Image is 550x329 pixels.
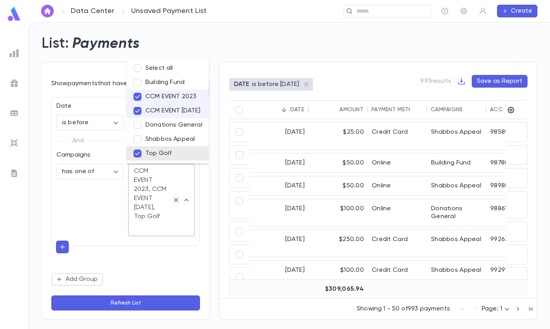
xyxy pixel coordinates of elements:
[52,97,195,110] div: Date
[41,35,69,52] h2: List:
[278,103,290,116] button: Sort
[427,199,486,226] div: Donations General
[57,164,123,179] div: has one of
[309,123,368,150] div: $25.00
[9,49,19,58] img: reports_grey.c525e4749d1bce6a11f5fe2a8de1b229.svg
[427,153,486,172] div: Building Fund
[52,146,195,159] div: Campaigns
[327,103,339,116] button: Sort
[72,135,84,146] p: And
[427,176,486,195] div: Shabbos Appeal
[486,153,542,172] div: 98780
[486,123,542,150] div: 98589
[229,78,313,91] div: DATEis before [DATE]
[431,107,463,113] div: Campaigns
[9,138,19,148] img: imports_grey.530a8a0e642e233f2baf0ef88e8c9fcb.svg
[126,104,209,118] li: CCM EVENT [DATE]
[420,77,451,85] p: 993 results
[234,80,250,88] p: DATE
[486,176,542,195] div: 98980
[181,194,192,206] button: Close
[131,7,207,15] p: Unsaved Payment List
[427,230,486,257] div: Shabbos Appeal
[51,273,103,286] button: Add Group
[62,168,94,175] span: has one of
[126,146,209,161] li: Top Golf
[249,230,309,257] div: [DATE]
[9,108,19,118] img: batches_grey.339ca447c9d9533ef1741baa751efc33.svg
[427,261,486,280] div: Shabbos Appeal
[249,176,309,195] div: [DATE]
[309,153,368,172] div: $50.00
[309,261,368,280] div: $100.00
[368,261,427,280] div: Credit Card
[126,75,209,90] li: Building Fund
[290,107,304,113] div: Date
[486,261,542,280] div: 99291
[368,123,427,150] div: Credit Card
[472,75,527,88] button: Save as Report
[309,280,368,299] div: $309,065.94
[249,153,309,172] div: [DATE]
[368,176,427,195] div: Online
[126,90,209,104] li: CCM EVENT 2023
[51,295,200,310] button: Refresh List
[482,303,512,315] div: Page: 1
[482,306,502,312] span: Page: 1
[71,7,114,15] a: Data Center
[486,230,542,257] div: 99263
[309,176,368,195] div: $50.00
[427,123,486,150] div: Shabbos Appeal
[134,167,168,221] div: CCM EVENT 2023, CCM EVENT [DATE], Top Golf
[497,5,537,17] button: Create
[126,132,209,146] li: Shabbos Appeal
[309,230,368,257] div: $250.00
[410,103,423,116] button: Sort
[357,305,450,313] p: Showing 1 - 50 of 993 payments
[126,118,209,132] li: Donations General
[368,199,427,226] div: Online
[486,199,542,226] div: 98861
[9,79,19,88] img: campaigns_grey.99e729a5f7ee94e3726e6486bddda8f1.svg
[463,103,476,116] button: Sort
[339,107,364,113] div: Amount
[368,153,427,172] div: Online
[249,199,309,226] div: [DATE]
[171,194,182,206] button: Clear
[126,61,209,75] li: Select all
[249,261,309,280] div: [DATE]
[6,6,22,22] img: logo
[43,8,52,14] img: home_white.a664292cf8c1dea59945f0da9f25487c.svg
[9,168,19,178] img: letters_grey.7941b92b52307dd3b8a917253454ce1c.svg
[249,123,309,150] div: [DATE]
[51,80,200,88] div: Show payments that have
[309,199,368,226] div: $100.00
[252,80,299,88] p: is before [DATE]
[62,120,89,126] span: is before
[57,115,123,131] div: is before
[371,107,421,113] div: Payment Method
[368,230,427,257] div: Credit Card
[72,35,140,52] h2: Payments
